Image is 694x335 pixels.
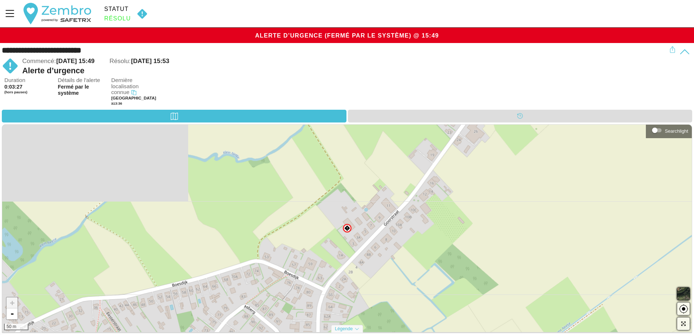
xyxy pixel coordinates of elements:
span: 0:03:27 [4,84,23,90]
span: Détails de l'alerte [58,77,105,83]
div: Résolu [104,15,131,22]
a: Zoom out [7,308,18,319]
span: (hors pauses) [4,90,51,94]
span: Fermé par le système [58,84,105,97]
span: à 13:36 [111,101,122,105]
span: Commencé: [22,58,56,65]
span: Résolu: [109,58,131,65]
div: Searchlight [665,128,688,134]
a: Zoom in [7,297,18,308]
span: [DATE] 15:49 [56,58,94,65]
div: 50 m [4,324,28,330]
span: Duration [4,77,51,83]
span: [DATE] 15:53 [131,58,169,65]
div: Carte [2,110,346,122]
img: MANUAL.svg [134,8,151,19]
img: MANUAL.svg [2,58,19,74]
span: Légende [335,326,353,331]
div: Statut [104,6,131,12]
div: Alerte d’urgence [22,66,669,75]
div: Searchlight [650,125,688,136]
span: [GEOGRAPHIC_DATA] [111,96,156,100]
span: Dernière localisation connue [111,77,139,95]
img: MANUAL.svg [344,225,350,231]
span: Alerte d’urgence (Fermé par le système) @ 15:49 [255,32,439,39]
div: Calendrier [348,110,692,122]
